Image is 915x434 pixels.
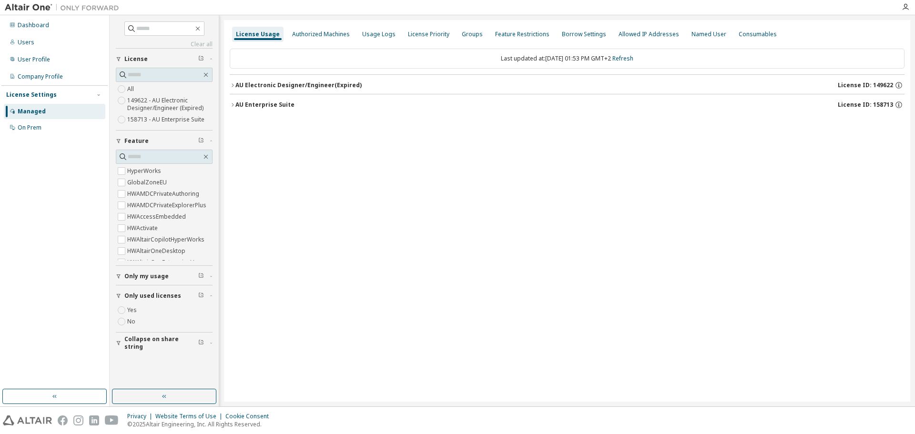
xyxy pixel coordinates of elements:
[116,131,213,151] button: Feature
[127,83,136,95] label: All
[155,413,225,420] div: Website Terms of Use
[127,211,188,222] label: HWAccessEmbedded
[562,30,606,38] div: Borrow Settings
[838,101,893,109] span: License ID: 158713
[127,114,206,125] label: 158713 - AU Enterprise Suite
[230,49,905,69] div: Last updated at: [DATE] 01:53 PM GMT+2
[198,55,204,63] span: Clear filter
[408,30,449,38] div: License Priority
[18,21,49,29] div: Dashboard
[124,137,149,145] span: Feature
[124,273,169,280] span: Only my usage
[127,200,208,211] label: HWAMDCPrivateExplorerPlus
[127,165,163,177] label: HyperWorks
[838,81,893,89] span: License ID: 149622
[73,415,83,425] img: instagram.svg
[127,316,137,327] label: No
[18,56,50,63] div: User Profile
[198,137,204,145] span: Clear filter
[462,30,483,38] div: Groups
[124,292,181,300] span: Only used licenses
[89,415,99,425] img: linkedin.svg
[127,420,274,428] p: © 2025 Altair Engineering, Inc. All Rights Reserved.
[18,124,41,131] div: On Prem
[292,30,350,38] div: Authorized Machines
[230,94,905,115] button: AU Enterprise SuiteLicense ID: 158713
[198,339,204,347] span: Clear filter
[116,49,213,70] button: License
[225,413,274,420] div: Cookie Consent
[116,333,213,353] button: Collapse on share string
[127,245,187,257] label: HWAltairOneDesktop
[58,415,68,425] img: facebook.svg
[105,415,119,425] img: youtube.svg
[127,177,169,188] label: GlobalZoneEU
[127,304,139,316] label: Yes
[619,30,679,38] div: Allowed IP Addresses
[127,234,206,245] label: HWAltairCopilotHyperWorks
[18,73,63,81] div: Company Profile
[127,95,213,114] label: 149622 - AU Electronic Designer/Engineer (Expired)
[124,55,148,63] span: License
[198,292,204,300] span: Clear filter
[127,188,201,200] label: HWAMDCPrivateAuthoring
[124,335,198,351] span: Collapse on share string
[235,101,295,109] div: AU Enterprise Suite
[198,273,204,280] span: Clear filter
[739,30,777,38] div: Consumables
[691,30,726,38] div: Named User
[116,285,213,306] button: Only used licenses
[18,108,46,115] div: Managed
[127,222,160,234] label: HWActivate
[127,413,155,420] div: Privacy
[235,81,362,89] div: AU Electronic Designer/Engineer (Expired)
[127,257,205,268] label: HWAltairOneEnterpriseUser
[612,54,633,62] a: Refresh
[236,30,280,38] div: License Usage
[495,30,549,38] div: Feature Restrictions
[230,75,905,96] button: AU Electronic Designer/Engineer(Expired)License ID: 149622
[6,91,57,99] div: License Settings
[116,40,213,48] a: Clear all
[18,39,34,46] div: Users
[362,30,396,38] div: Usage Logs
[116,266,213,287] button: Only my usage
[5,3,124,12] img: Altair One
[3,415,52,425] img: altair_logo.svg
